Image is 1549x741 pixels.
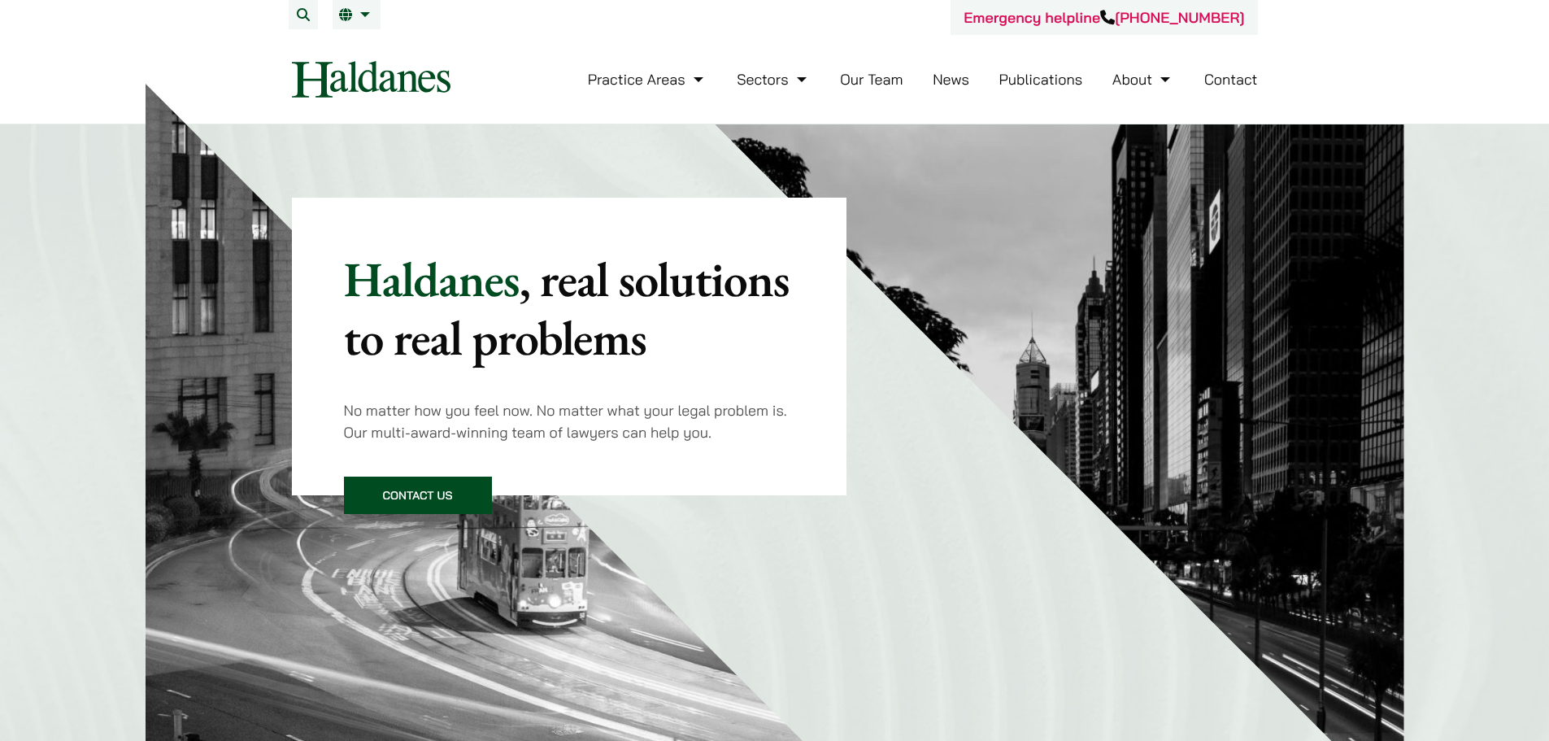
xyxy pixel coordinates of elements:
[1112,70,1174,89] a: About
[292,61,450,98] img: Logo of Haldanes
[964,8,1244,27] a: Emergency helpline[PHONE_NUMBER]
[1204,70,1258,89] a: Contact
[344,247,790,369] mark: , real solutions to real problems
[840,70,903,89] a: Our Team
[999,70,1083,89] a: Publications
[588,70,707,89] a: Practice Areas
[344,399,795,443] p: No matter how you feel now. No matter what your legal problem is. Our multi-award-winning team of...
[344,477,492,514] a: Contact Us
[344,250,795,367] p: Haldanes
[933,70,969,89] a: News
[339,8,374,21] a: EN
[737,70,810,89] a: Sectors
